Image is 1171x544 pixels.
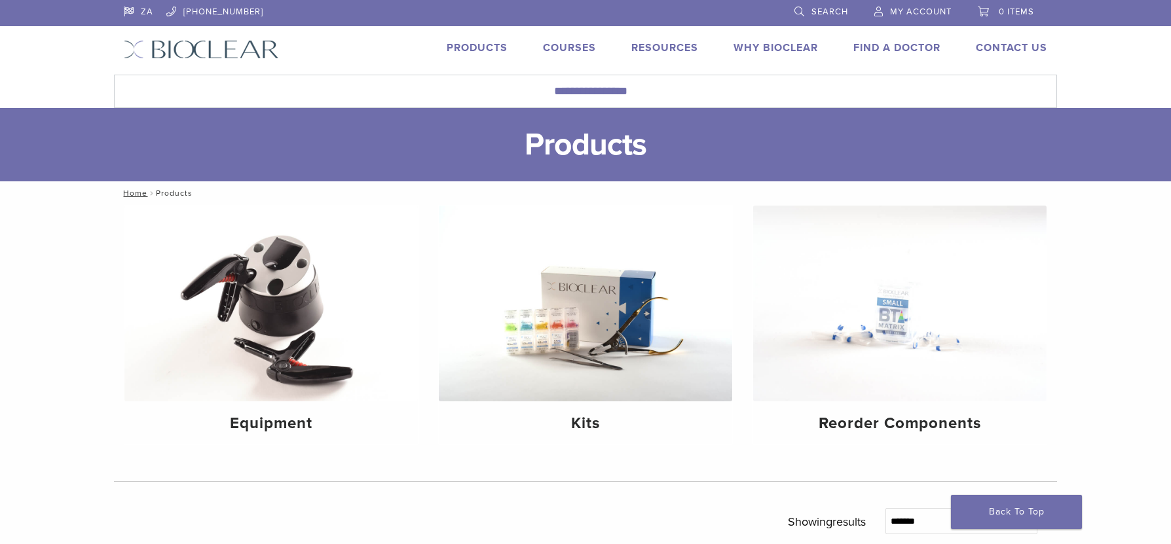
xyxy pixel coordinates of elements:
[543,41,596,54] a: Courses
[449,412,722,435] h4: Kits
[753,206,1047,401] img: Reorder Components
[999,7,1034,17] span: 0 items
[124,206,418,401] img: Equipment
[753,206,1047,444] a: Reorder Components
[447,41,508,54] a: Products
[124,40,279,59] img: Bioclear
[439,206,732,444] a: Kits
[114,181,1057,205] nav: Products
[135,412,407,435] h4: Equipment
[951,495,1082,529] a: Back To Top
[631,41,698,54] a: Resources
[811,7,848,17] span: Search
[764,412,1036,435] h4: Reorder Components
[853,41,940,54] a: Find A Doctor
[976,41,1047,54] a: Contact Us
[439,206,732,401] img: Kits
[890,7,952,17] span: My Account
[119,189,147,198] a: Home
[788,508,866,535] p: Showing results
[734,41,818,54] a: Why Bioclear
[124,206,418,444] a: Equipment
[147,190,156,196] span: /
